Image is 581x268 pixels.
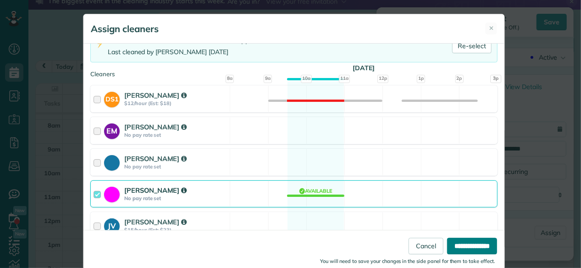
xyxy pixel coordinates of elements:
a: Re-select [452,39,492,53]
strong: EM [104,123,120,136]
strong: No pay rate set [124,132,227,138]
strong: [PERSON_NAME] [124,154,187,163]
strong: JV [104,218,120,231]
span: ✕ [489,24,494,33]
strong: [PERSON_NAME] [124,91,187,100]
strong: [PERSON_NAME] [124,186,187,195]
strong: $15/hour (Est: $23) [124,227,227,233]
strong: No pay rate set [124,163,227,170]
strong: DS1 [104,92,120,104]
a: Cancel [409,238,443,254]
div: Cleaners [90,70,498,73]
strong: [PERSON_NAME] [124,218,187,226]
strong: [PERSON_NAME] [124,123,187,131]
small: You will need to save your changes in the side panel for them to take effect. [320,258,495,264]
h5: Assign cleaners [91,22,159,35]
strong: No pay rate set [124,195,227,201]
div: Last cleaned by [PERSON_NAME] [DATE] [108,47,278,57]
strong: $12/hour (Est: $18) [124,100,227,106]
